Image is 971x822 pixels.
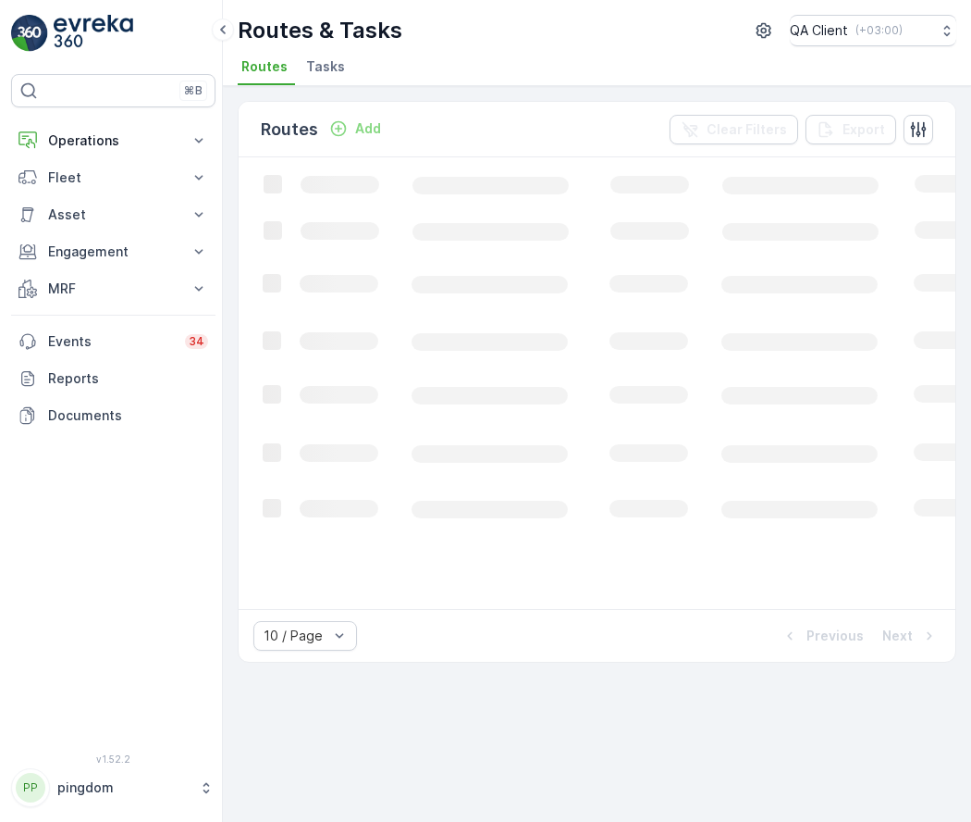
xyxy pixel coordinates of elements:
button: Operations [11,122,215,159]
p: 34 [189,334,204,349]
img: logo_light-DOdMpM7g.png [54,15,133,52]
p: MRF [48,280,178,298]
p: ( +03:00 ) [855,23,903,38]
p: Events [48,332,174,351]
button: QA Client(+03:00) [790,15,956,46]
p: Reports [48,369,208,388]
a: Reports [11,360,215,397]
p: Next [882,627,913,645]
span: Routes [241,57,288,76]
span: v 1.52.2 [11,753,215,765]
button: Asset [11,196,215,233]
p: Asset [48,205,178,224]
p: Previous [806,627,864,645]
button: Next [880,625,940,647]
button: Add [322,118,388,140]
p: Routes [261,117,318,143]
button: Engagement [11,233,215,270]
a: Documents [11,397,215,434]
div: PP [16,773,45,803]
p: Fleet [48,168,178,187]
button: Clear Filters [670,115,798,144]
p: pingdom [57,778,190,797]
p: Operations [48,131,178,150]
p: ⌘B [184,83,203,98]
p: Export [842,120,885,139]
button: MRF [11,270,215,307]
p: Add [355,119,381,138]
p: Documents [48,406,208,425]
p: Routes & Tasks [238,16,402,45]
button: Fleet [11,159,215,196]
button: PPpingdom [11,768,215,807]
p: QA Client [790,21,848,40]
button: Previous [779,625,866,647]
p: Engagement [48,243,178,261]
button: Export [805,115,896,144]
p: Clear Filters [707,120,787,139]
a: Events34 [11,323,215,360]
img: logo [11,15,48,52]
span: Tasks [306,57,345,76]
